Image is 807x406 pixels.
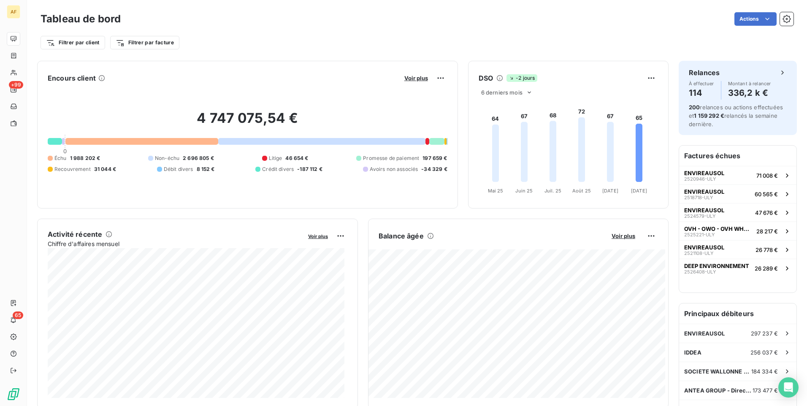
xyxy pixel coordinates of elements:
span: 256 037 € [750,349,778,356]
button: DEEP ENVIRONNEMENT2526408-ULY26 289 € [679,259,796,277]
span: 2520946-ULY [684,176,716,181]
span: Crédit divers [262,165,294,173]
span: +99 [9,81,23,89]
span: ENVIREAUSOL [684,330,725,337]
span: ENVIREAUSOL [684,188,724,195]
span: Litige [269,154,282,162]
span: 71 008 € [756,172,778,179]
span: 173 477 € [753,387,778,394]
span: Voir plus [404,75,428,81]
h6: Balance âgée [379,231,424,241]
span: 184 334 € [751,368,778,375]
h6: Factures échues [679,146,796,166]
button: ENVIREAUSOL2520946-ULY71 008 € [679,166,796,184]
span: Voir plus [308,233,328,239]
span: 6 derniers mois [481,89,523,96]
button: Filtrer par facture [110,36,179,49]
button: Actions [734,12,777,26]
span: 8 152 € [197,165,215,173]
button: OVH - OWO - OVH WHOIS OFFUSCATOR2525221-ULY28 217 € [679,222,796,240]
span: 60 565 € [755,191,778,198]
span: Recouvrement [54,165,91,173]
tspan: [DATE] [631,188,647,194]
span: ENVIREAUSOL [684,170,724,176]
span: Débit divers [164,165,193,173]
span: -2 jours [506,74,537,82]
span: Promesse de paiement [363,154,419,162]
span: Voir plus [612,233,635,239]
span: IDDEA [684,349,701,356]
h6: DSO [479,73,493,83]
span: 2526408-ULY [684,269,716,274]
button: ENVIREAUSOL2524579-ULY47 676 € [679,203,796,222]
span: 2525221-ULY [684,232,715,237]
span: 1 988 202 € [70,154,100,162]
button: Filtrer par client [41,36,105,49]
button: ENVIREAUSOL2521108-ULY26 778 € [679,240,796,259]
span: -187 112 € [297,165,322,173]
span: 1 159 292 € [694,112,724,119]
div: Open Intercom Messenger [778,377,799,398]
h6: Encours client [48,73,96,83]
button: Voir plus [306,232,330,240]
span: Non-échu [155,154,179,162]
button: Voir plus [402,74,431,82]
span: ENVIREAUSOL [684,207,724,214]
h6: Relances [689,68,720,78]
span: 2518718-ULY [684,195,713,200]
h4: 114 [689,86,714,100]
span: Chiffre d'affaires mensuel [48,239,302,248]
span: À effectuer [689,81,714,86]
img: Logo LeanPay [7,387,20,401]
span: ENVIREAUSOL [684,244,724,251]
span: 47 676 € [755,209,778,216]
span: -34 329 € [421,165,447,173]
tspan: Août 25 [572,188,591,194]
span: Montant à relancer [728,81,771,86]
span: 46 654 € [285,154,308,162]
h2: 4 747 075,54 € [48,110,447,135]
span: ANTEA GROUP - Direction administrat [684,387,753,394]
span: Avoirs non associés [370,165,418,173]
span: Échu [54,154,67,162]
span: 2521108-ULY [684,251,713,256]
button: ENVIREAUSOL2518718-ULY60 565 € [679,184,796,203]
h6: Principaux débiteurs [679,303,796,324]
span: 2524579-ULY [684,214,715,219]
span: 2 696 805 € [183,154,214,162]
button: Voir plus [609,232,638,240]
span: 197 659 € [422,154,447,162]
span: OVH - OWO - OVH WHOIS OFFUSCATOR [684,225,753,232]
span: 26 289 € [755,265,778,272]
span: 26 778 € [756,246,778,253]
tspan: Juin 25 [515,188,533,194]
tspan: Juil. 25 [544,188,561,194]
tspan: Mai 25 [487,188,503,194]
span: relances ou actions effectuées et relancés la semaine dernière. [689,104,783,127]
h6: Activité récente [48,229,102,239]
span: 31 044 € [94,165,116,173]
tspan: [DATE] [602,188,618,194]
h4: 336,2 k € [728,86,771,100]
span: 65 [13,311,23,319]
div: AF [7,5,20,19]
span: DEEP ENVIRONNEMENT [684,263,749,269]
span: 0 [63,148,67,154]
h3: Tableau de bord [41,11,121,27]
span: 297 237 € [751,330,778,337]
span: 200 [689,104,700,111]
span: 28 217 € [756,228,778,235]
span: SOCIETE WALLONNE DES EAUX SCRL - SW [684,368,751,375]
